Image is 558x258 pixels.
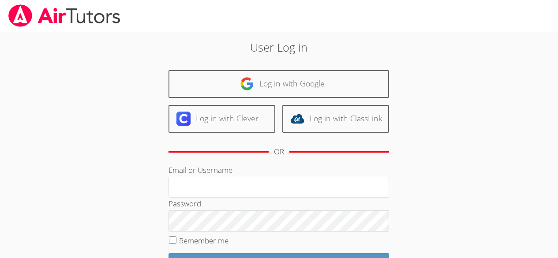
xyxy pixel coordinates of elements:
[169,70,389,98] a: Log in with Google
[169,198,201,209] label: Password
[169,105,275,133] a: Log in with Clever
[179,236,228,246] label: Remember me
[128,39,430,56] h2: User Log in
[274,146,284,158] div: OR
[169,165,232,175] label: Email or Username
[240,77,254,91] img: google-logo-50288ca7cdecda66e5e0955fdab243c47b7ad437acaf1139b6f446037453330a.svg
[176,112,191,126] img: clever-logo-6eab21bc6e7a338710f1a6ff85c0baf02591cd810cc4098c63d3a4b26e2feb20.svg
[290,112,304,126] img: classlink-logo-d6bb404cc1216ec64c9a2012d9dc4662098be43eaf13dc465df04b49fa7ab582.svg
[282,105,389,133] a: Log in with ClassLink
[7,4,121,27] img: airtutors_banner-c4298cdbf04f3fff15de1276eac7730deb9818008684d7c2e4769d2f7ddbe033.png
